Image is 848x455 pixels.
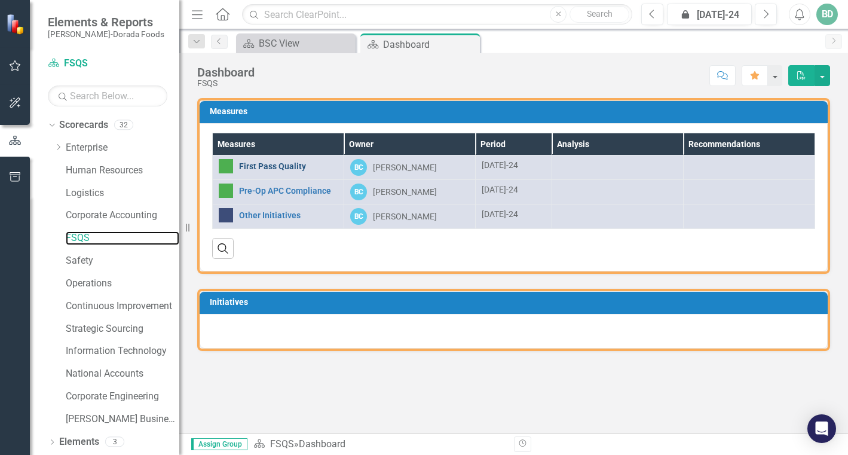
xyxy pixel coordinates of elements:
[59,435,99,449] a: Elements
[48,15,164,29] span: Elements & Reports
[219,184,233,198] img: Above Target
[66,231,179,245] a: FSQS
[373,161,437,173] div: [PERSON_NAME]
[219,208,233,222] img: No Information
[66,344,179,358] a: Information Technology
[239,36,353,51] a: BSC View
[570,6,629,23] button: Search
[242,4,632,25] input: Search ClearPoint...
[383,37,477,52] div: Dashboard
[373,186,437,198] div: [PERSON_NAME]
[671,8,748,22] div: [DATE]-24
[48,29,164,39] small: [PERSON_NAME]-Dorada Foods
[239,162,338,171] a: First Pass Quality
[807,414,836,443] div: Open Intercom Messenger
[66,367,179,381] a: National Accounts
[482,208,545,220] div: [DATE]-24
[350,184,367,200] div: BC
[66,187,179,200] a: Logistics
[253,438,505,451] div: »
[66,164,179,178] a: Human Resources
[259,36,353,51] div: BSC View
[197,79,255,88] div: FSQS
[105,437,124,447] div: 3
[270,438,294,450] a: FSQS
[350,208,367,225] div: BC
[6,14,27,35] img: ClearPoint Strategy
[66,413,179,426] a: [PERSON_NAME] Business Unit
[587,9,613,19] span: Search
[48,85,167,106] input: Search Below...
[197,66,255,79] div: Dashboard
[816,4,838,25] button: BD
[210,107,822,116] h3: Measures
[239,211,338,220] a: Other Initiatives
[66,322,179,336] a: Strategic Sourcing
[350,159,367,176] div: BC
[66,254,179,268] a: Safety
[66,209,179,222] a: Corporate Accounting
[482,159,545,171] div: [DATE]-24
[239,187,338,196] a: Pre-Op APC Compliance
[299,438,345,450] div: Dashboard
[66,390,179,404] a: Corporate Engineering
[191,438,247,450] span: Assign Group
[219,159,233,173] img: Above Target
[114,120,133,130] div: 32
[66,141,179,155] a: Enterprise
[66,300,179,313] a: Continuous Improvement
[482,184,545,196] div: [DATE]-24
[373,210,437,222] div: [PERSON_NAME]
[66,277,179,291] a: Operations
[667,4,752,25] button: [DATE]-24
[59,118,108,132] a: Scorecards
[48,57,167,71] a: FSQS
[210,298,822,307] h3: Initiatives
